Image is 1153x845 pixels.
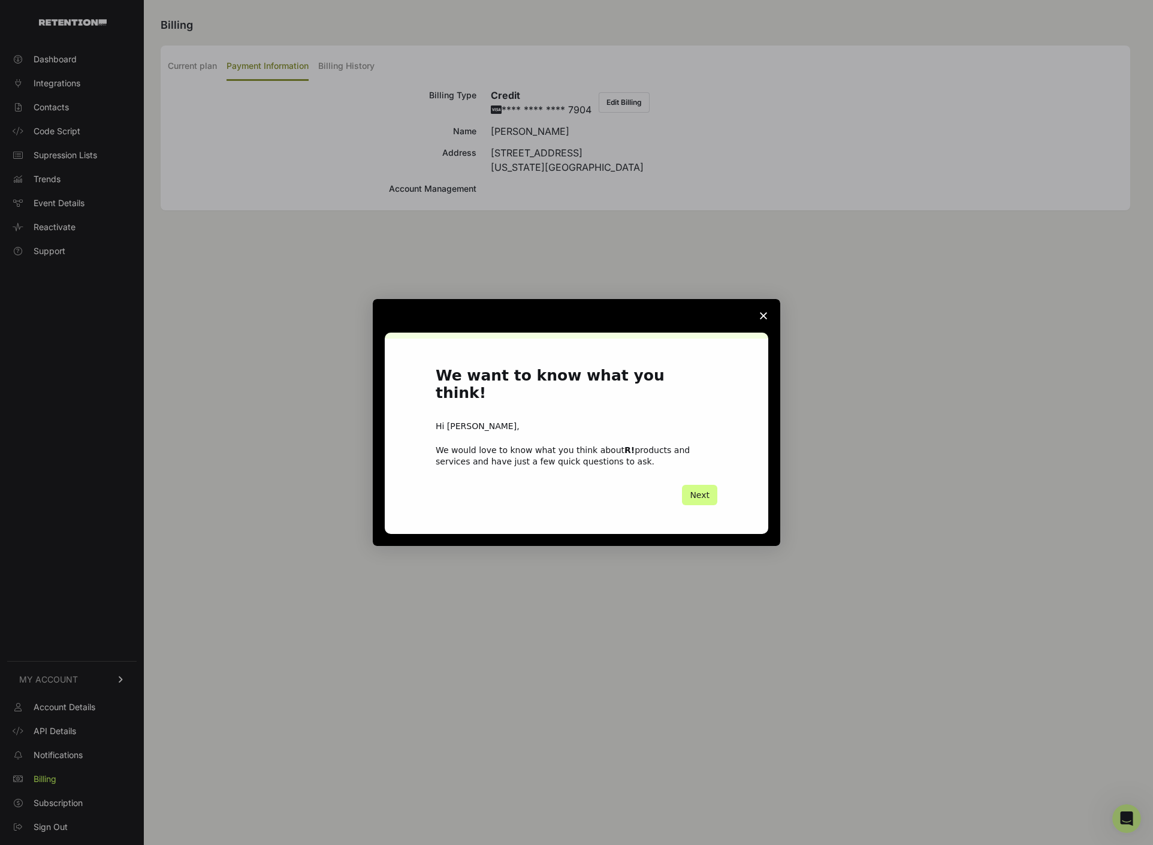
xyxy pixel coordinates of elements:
button: Next [682,485,717,505]
div: Hi [PERSON_NAME], [436,421,717,433]
span: Close survey [747,299,780,333]
h1: We want to know what you think! [436,367,717,409]
div: We would love to know what you think about products and services and have just a few quick questi... [436,445,717,466]
b: R! [624,445,635,455]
